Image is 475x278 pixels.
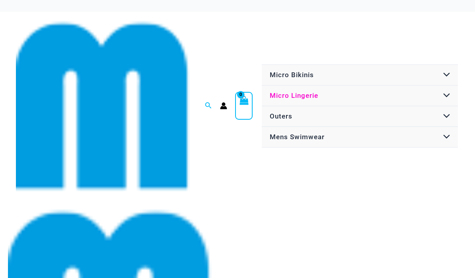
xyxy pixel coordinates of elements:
a: Search icon link [205,101,212,111]
span: Mens Swimwear [270,133,325,141]
a: Micro LingerieMenu ToggleMenu Toggle [262,86,458,106]
img: cropped mm emblem [16,19,190,193]
span: Outers [270,112,292,120]
a: OutersMenu ToggleMenu Toggle [262,106,458,127]
a: Micro BikinisMenu ToggleMenu Toggle [262,65,458,86]
span: Micro Lingerie [270,91,318,99]
a: View Shopping Cart, empty [235,92,253,120]
nav: Site Navigation [261,63,459,149]
a: Mens SwimwearMenu ToggleMenu Toggle [262,127,458,148]
span: Micro Bikinis [270,71,314,79]
a: Account icon link [220,102,227,109]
